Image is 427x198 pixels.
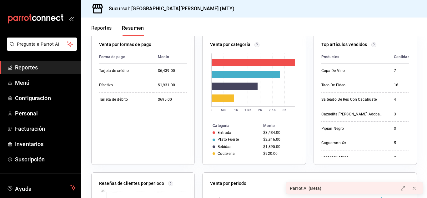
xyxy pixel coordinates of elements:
[91,25,144,36] div: navigation tabs
[17,41,67,48] span: Pregunta a Parrot AI
[261,122,305,129] th: Monto
[234,108,238,112] text: 1K
[15,63,76,72] span: Reportes
[91,25,112,36] button: Reportes
[99,180,164,187] p: Reseñas de clientes por periodo
[321,50,389,64] th: Productos
[99,50,153,64] th: Forma de pago
[158,68,187,74] div: $6,439.00
[218,151,235,156] div: Cocteleria
[221,108,227,112] text: 500
[263,145,295,149] div: $1,895.00
[321,41,367,48] p: Top artículos vendidos
[203,122,261,129] th: Categoría
[321,112,384,117] div: Cazuelita [PERSON_NAME] Adobado
[104,5,234,13] h3: Sucursal: [GEOGRAPHIC_DATA][PERSON_NAME] (MTY)
[258,108,262,112] text: 2K
[290,185,321,192] div: Parrot AI (Beta)
[15,155,76,164] span: Suscripción
[321,140,384,146] div: Caguamon Xx
[15,94,76,102] span: Configuración
[321,155,384,160] div: Encacahuatada
[158,97,187,102] div: $695.00
[218,130,231,135] div: Entrada
[263,151,295,156] div: $920.00
[15,184,68,191] span: Ayuda
[321,126,384,131] div: Pipian Negro
[321,97,384,102] div: Salteado De Res Con Cacahuate
[4,45,77,52] a: Pregunta a Parrot AI
[153,50,187,64] th: Monto
[99,68,148,74] div: Tarjeta de crédito
[263,137,295,142] div: $2,816.00
[210,180,246,187] p: Venta por periodo
[218,145,231,149] div: Bebidas
[15,124,76,133] span: Facturación
[7,38,77,51] button: Pregunta a Parrot AI
[99,41,151,48] p: Venta por formas de pago
[394,68,410,74] div: 7
[15,79,76,87] span: Menú
[394,126,410,131] div: 3
[263,130,295,135] div: $3,434.00
[394,83,410,88] div: 16
[269,108,276,112] text: 2.5K
[321,68,384,74] div: Copa De Vino
[210,41,250,48] p: Venta por categoría
[394,140,410,146] div: 5
[158,83,187,88] div: $1,931.00
[218,137,239,142] div: Plato Fuerte
[394,112,410,117] div: 3
[283,108,287,112] text: 3K
[211,108,213,112] text: 0
[15,140,76,148] span: Inventarios
[122,25,144,36] button: Resumen
[245,108,252,112] text: 1.5K
[394,155,410,160] div: 9
[99,83,148,88] div: Efectivo
[15,109,76,118] span: Personal
[321,83,384,88] div: Taco De Fideo
[99,97,148,102] div: Tarjeta de débito
[389,50,415,64] th: Cantidad
[69,16,74,21] button: open_drawer_menu
[394,97,410,102] div: 4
